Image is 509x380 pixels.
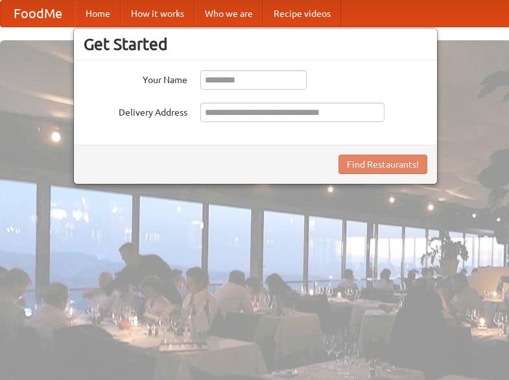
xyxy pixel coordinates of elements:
[263,1,341,27] a: Recipe videos
[195,1,263,27] a: Who we are
[1,1,75,27] a: FoodMe
[84,103,187,119] label: Delivery Address
[75,1,121,27] a: Home
[121,1,195,27] a: How it works
[338,155,427,174] button: Find Restaurants!
[84,34,427,54] h3: Get Started
[84,70,187,86] label: Your Name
